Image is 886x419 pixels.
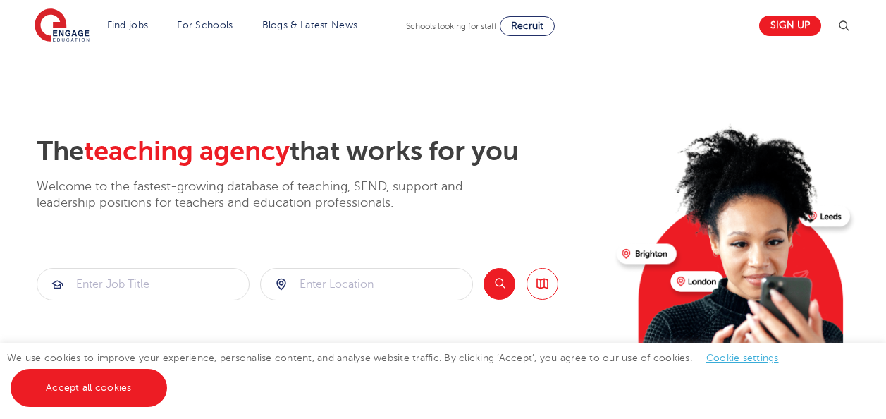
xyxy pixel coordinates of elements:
div: Submit [260,268,473,300]
a: For Schools [177,20,233,30]
button: Search [484,268,515,300]
span: teaching agency [84,136,290,166]
h2: The that works for you [37,135,605,168]
a: Blogs & Latest News [262,20,358,30]
a: Sign up [759,16,821,36]
input: Submit [37,269,249,300]
span: We use cookies to improve your experience, personalise content, and analyse website traffic. By c... [7,353,793,393]
img: Engage Education [35,8,90,44]
span: Schools looking for staff [406,21,497,31]
span: Recruit [511,20,543,31]
p: Welcome to the fastest-growing database of teaching, SEND, support and leadership positions for t... [37,178,502,212]
input: Submit [261,269,472,300]
div: Submit [37,268,250,300]
a: Cookie settings [706,353,779,363]
a: Find jobs [107,20,149,30]
a: Recruit [500,16,555,36]
a: Accept all cookies [11,369,167,407]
